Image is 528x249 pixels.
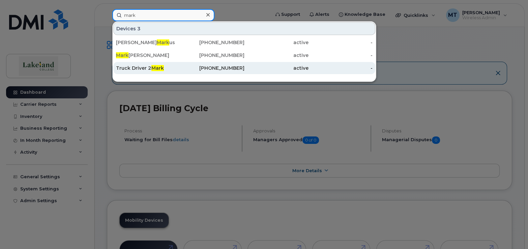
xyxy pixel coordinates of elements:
a: Mark[PERSON_NAME][PHONE_NUMBER]active- [113,49,375,61]
div: [PERSON_NAME] [116,52,180,59]
div: active [244,39,309,46]
div: [PHONE_NUMBER] [180,39,244,46]
div: [PHONE_NUMBER] [180,65,244,71]
span: Mark [157,39,169,45]
a: [PERSON_NAME]Markus[PHONE_NUMBER]active- [113,36,375,49]
div: [PHONE_NUMBER] [180,52,244,59]
div: - [309,52,373,59]
div: - [309,65,373,71]
div: Truck Driver 2 [116,65,180,71]
div: active [244,65,309,71]
div: - [309,39,373,46]
span: 3 [137,25,141,32]
a: Truck Driver 2Mark[PHONE_NUMBER]active- [113,62,375,74]
div: Devices [113,22,375,35]
div: [PERSON_NAME] us [116,39,180,46]
span: Mark [151,65,164,71]
div: active [244,52,309,59]
span: Mark [116,52,128,58]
